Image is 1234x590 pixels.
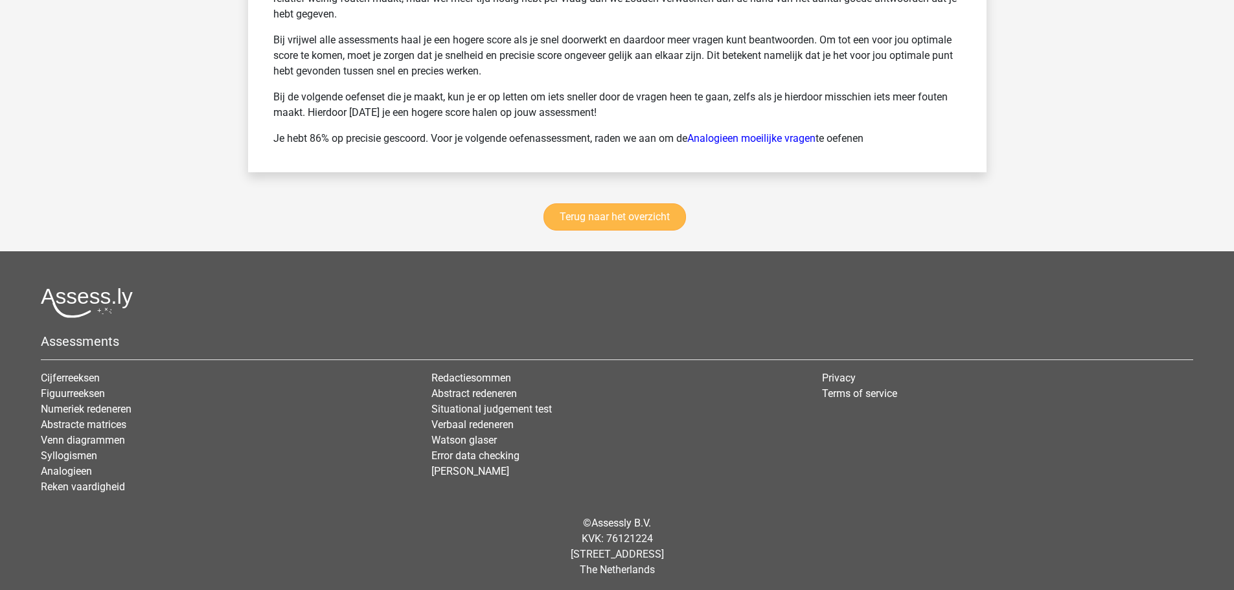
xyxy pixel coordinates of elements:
a: Abstract redeneren [431,387,517,400]
a: Verbaal redeneren [431,418,514,431]
a: Watson glaser [431,434,497,446]
a: Terms of service [822,387,897,400]
a: Terug naar het overzicht [543,203,686,231]
p: Je hebt 86% op precisie gescoord. Voor je volgende oefenassessment, raden we aan om de te oefenen [273,131,961,146]
a: [PERSON_NAME] [431,465,509,477]
a: Assessly B.V. [591,517,651,529]
a: Venn diagrammen [41,434,125,446]
div: © KVK: 76121224 [STREET_ADDRESS] The Netherlands [31,505,1203,588]
a: Numeriek redeneren [41,403,131,415]
a: Error data checking [431,449,520,462]
p: Bij vrijwel alle assessments haal je een hogere score als je snel doorwerkt en daardoor meer vrag... [273,32,961,79]
a: Privacy [822,372,856,384]
a: Cijferreeksen [41,372,100,384]
a: Situational judgement test [431,403,552,415]
h5: Assessments [41,334,1193,349]
p: Bij de volgende oefenset die je maakt, kun je er op letten om iets sneller door de vragen heen te... [273,89,961,120]
a: Syllogismen [41,449,97,462]
a: Abstracte matrices [41,418,126,431]
a: Redactiesommen [431,372,511,384]
img: Assessly logo [41,288,133,318]
a: Analogieen [41,465,92,477]
a: Reken vaardigheid [41,481,125,493]
a: Figuurreeksen [41,387,105,400]
a: Analogieen moeilijke vragen [687,132,816,144]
